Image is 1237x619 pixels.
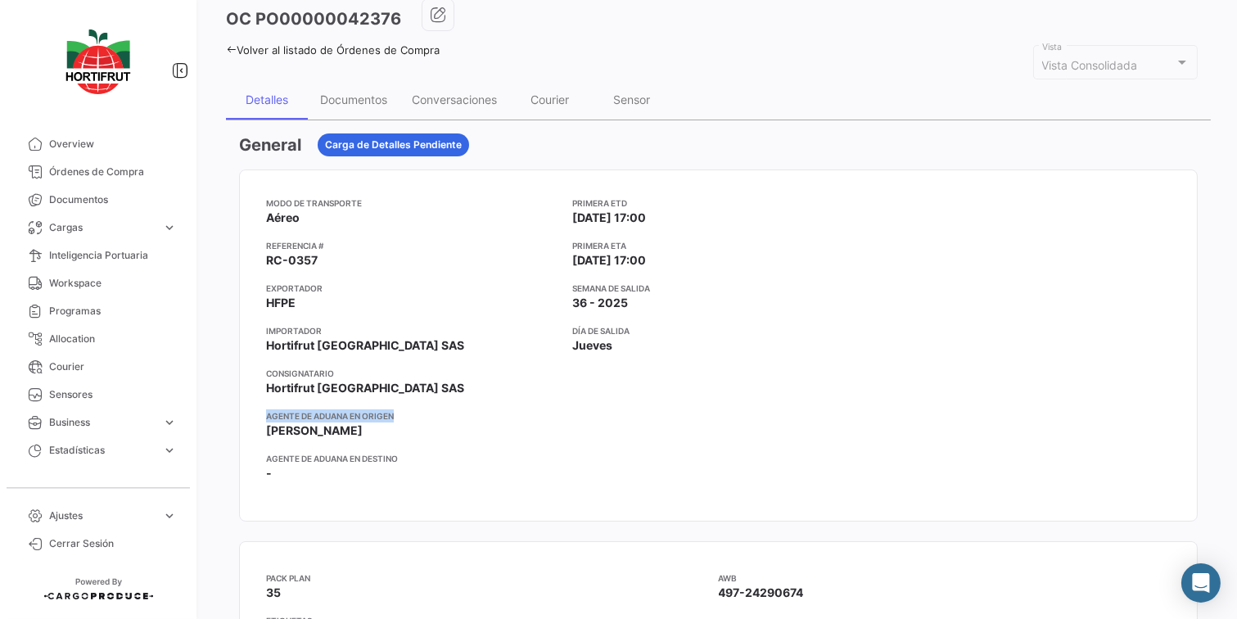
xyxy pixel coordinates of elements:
span: Jueves [572,337,612,354]
app-card-info-title: Día de Salida [572,324,865,337]
a: Inteligencia Portuaria [13,242,183,269]
app-card-info-title: Agente de Aduana en Origen [266,409,559,422]
span: expand_more [162,415,177,430]
span: Sensores [49,387,177,402]
span: Ajustes [49,508,156,523]
span: Cerrar Sesión [49,536,177,551]
a: Workspace [13,269,183,297]
span: 35 [266,585,281,599]
a: Overview [13,130,183,158]
a: Programas [13,297,183,325]
span: Estadísticas [49,443,156,458]
app-card-info-title: Agente de Aduana en Destino [266,452,559,465]
span: 497-24290674 [719,585,804,599]
h3: OC PO00000042376 [226,7,401,30]
a: Allocation [13,325,183,353]
span: - [266,465,272,481]
app-card-info-title: Modo de Transporte [266,197,559,210]
app-card-info-title: Consignatario [266,367,559,380]
h3: General [239,133,301,156]
app-card-info-title: AWB [719,572,1172,585]
span: Business [49,415,156,430]
span: expand_more [162,443,177,458]
img: logo-hortifrut.svg [57,20,139,104]
div: Documentos [320,93,387,106]
span: Workspace [49,276,177,291]
a: Órdenes de Compra [13,158,183,186]
a: Volver al listado de Órdenes de Compra [226,43,440,56]
mat-select-trigger: Vista Consolidada [1042,58,1138,72]
span: Documentos [49,192,177,207]
span: Órdenes de Compra [49,165,177,179]
span: [DATE] 17:00 [572,210,646,226]
app-card-info-title: Pack Plan [266,572,719,585]
a: Sensores [13,381,183,409]
span: Courier [49,359,177,374]
span: 36 - 2025 [572,295,628,311]
app-card-info-title: Importador [266,324,559,337]
app-card-info-title: Primera ETD [572,197,865,210]
span: Hortifrut [GEOGRAPHIC_DATA] SAS [266,337,464,354]
span: Programas [49,304,177,319]
div: Conversaciones [412,93,497,106]
div: Courier [531,93,570,106]
span: Hortifrut [GEOGRAPHIC_DATA] SAS [266,380,464,396]
app-card-info-title: Primera ETA [572,239,865,252]
span: RC-0357 [266,252,318,269]
span: Cargas [49,220,156,235]
a: Courier [13,353,183,381]
span: expand_more [162,220,177,235]
span: expand_more [162,508,177,523]
span: HFPE [266,295,296,311]
span: Allocation [49,332,177,346]
span: Carga de Detalles Pendiente [325,138,462,152]
app-card-info-title: Semana de Salida [572,282,865,295]
span: Aéreo [266,210,300,226]
div: Detalles [246,93,288,106]
a: Documentos [13,186,183,214]
span: [PERSON_NAME] [266,422,363,439]
div: Abrir Intercom Messenger [1181,563,1221,603]
span: Inteligencia Portuaria [49,248,177,263]
span: Overview [49,137,177,151]
app-card-info-title: Referencia # [266,239,559,252]
app-card-info-title: Exportador [266,282,559,295]
div: Sensor [614,93,651,106]
span: [DATE] 17:00 [572,252,646,269]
